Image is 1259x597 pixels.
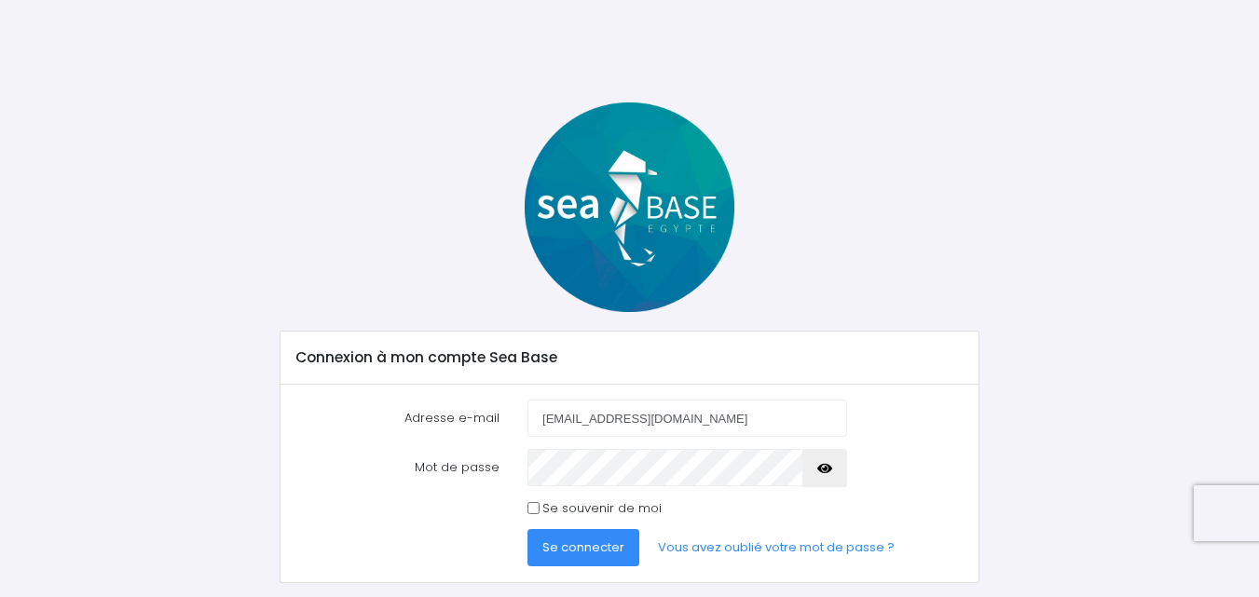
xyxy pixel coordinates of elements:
label: Se souvenir de moi [542,499,662,518]
span: Se connecter [542,538,624,556]
a: Vous avez oublié votre mot de passe ? [643,529,910,566]
label: Adresse e-mail [281,400,513,437]
button: Se connecter [527,529,639,566]
label: Mot de passe [281,449,513,486]
div: Connexion à mon compte Sea Base [281,332,978,384]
